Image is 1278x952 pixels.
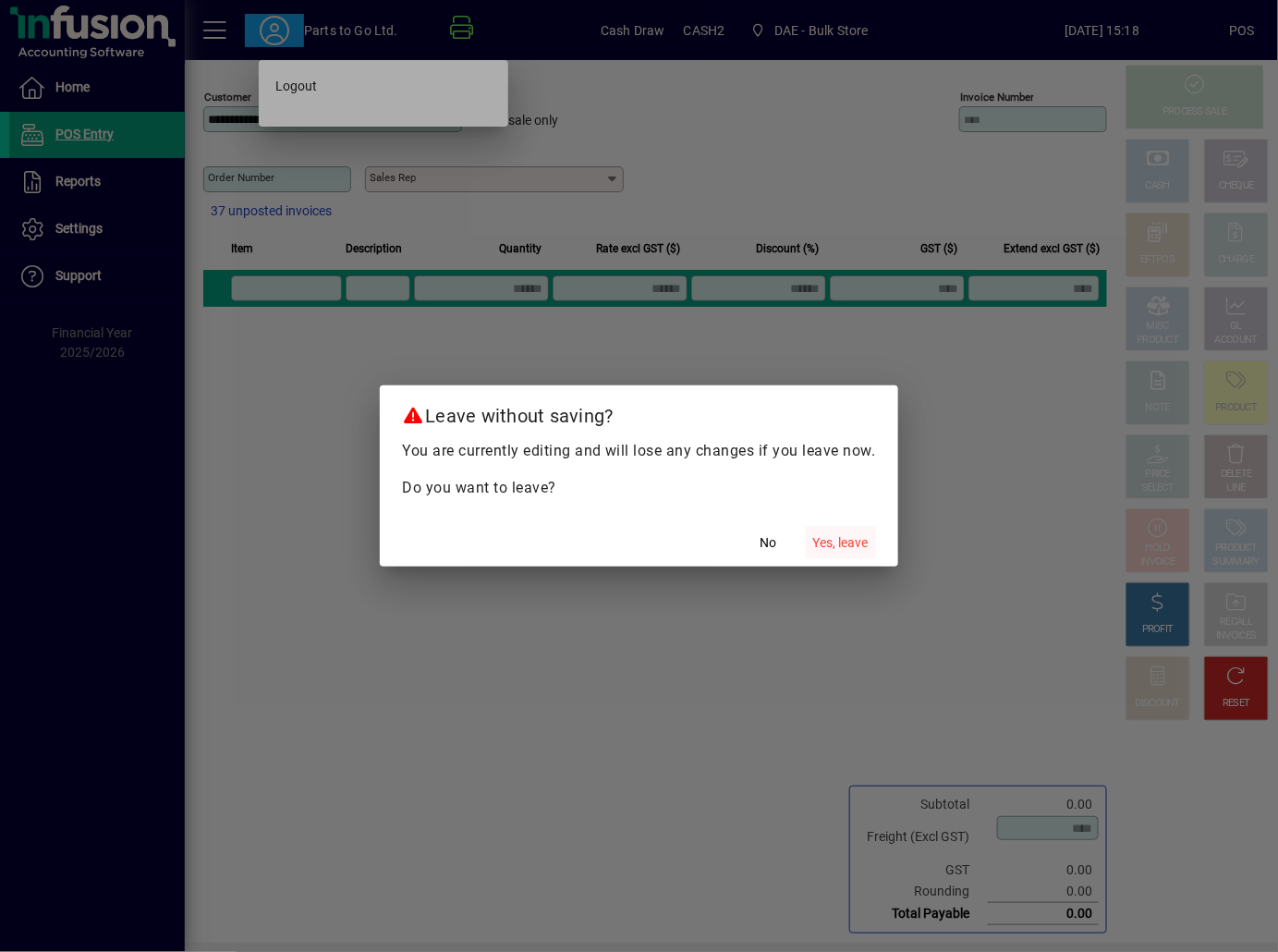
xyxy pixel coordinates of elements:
[380,385,898,439] h2: Leave without saving?
[806,526,876,559] button: Yes, leave
[402,440,876,462] p: You are currently editing and will lose any changes if you leave now.
[813,533,869,553] span: Yes, leave
[739,526,798,559] button: No
[402,477,876,499] p: Do you want to leave?
[761,533,777,553] span: No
